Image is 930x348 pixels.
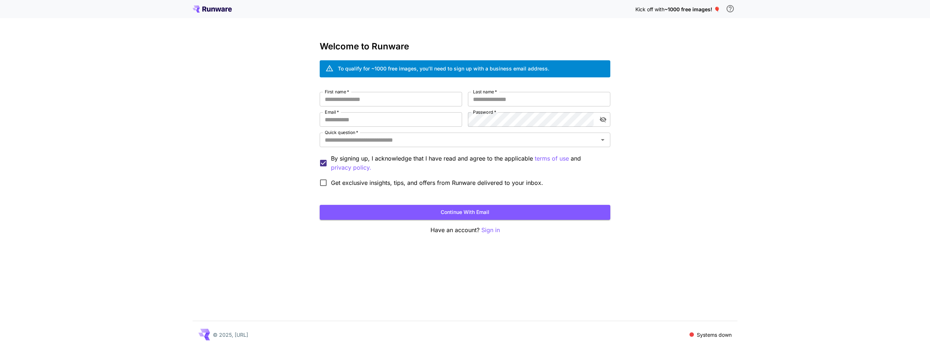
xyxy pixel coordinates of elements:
[320,205,610,220] button: Continue with email
[325,109,339,115] label: Email
[331,154,604,172] p: By signing up, I acknowledge that I have read and agree to the applicable and
[635,6,664,12] span: Kick off with
[320,41,610,52] h3: Welcome to Runware
[331,163,371,172] p: privacy policy.
[481,226,500,235] button: Sign in
[697,331,732,339] p: Systems down
[338,65,549,72] div: To qualify for ~1000 free images, you’ll need to sign up with a business email address.
[320,226,610,235] p: Have an account?
[723,1,737,16] button: In order to qualify for free credit, you need to sign up with a business email address and click ...
[325,129,358,135] label: Quick question
[325,89,349,95] label: First name
[535,154,569,163] button: By signing up, I acknowledge that I have read and agree to the applicable and privacy policy.
[331,178,543,187] span: Get exclusive insights, tips, and offers from Runware delivered to your inbox.
[331,163,371,172] button: By signing up, I acknowledge that I have read and agree to the applicable terms of use and
[535,154,569,163] p: terms of use
[213,331,248,339] p: © 2025, [URL]
[473,89,497,95] label: Last name
[597,113,610,126] button: toggle password visibility
[598,135,608,145] button: Open
[473,109,496,115] label: Password
[664,6,720,12] span: ~1000 free images! 🎈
